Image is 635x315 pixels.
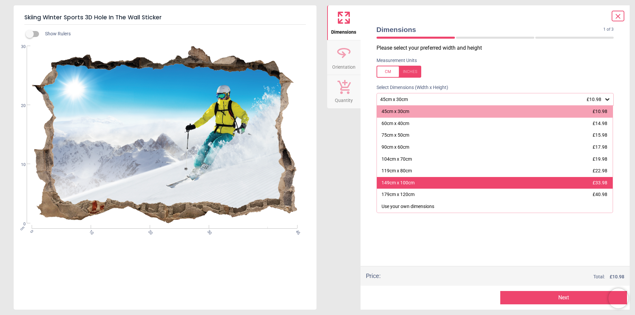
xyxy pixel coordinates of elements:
[382,120,409,127] div: 60cm x 40cm
[593,132,607,138] span: £15.98
[377,44,619,52] p: Please select your preferred width and height
[500,291,627,304] button: Next
[30,30,316,38] div: Show Rulers
[593,192,607,197] span: £40.98
[331,26,356,36] span: Dimensions
[147,229,151,233] span: 20
[382,191,415,198] div: 179cm x 120cm
[593,180,607,185] span: £33.98
[382,156,412,163] div: 104cm x 70cm
[587,97,601,102] span: £10.98
[327,40,361,75] button: Orientation
[19,225,25,231] span: cm
[382,203,434,210] div: Use your own dimensions
[377,57,417,64] label: Measurement Units
[29,229,33,233] span: 0
[366,272,381,280] div: Price :
[603,27,614,32] span: 1 of 3
[608,288,628,308] iframe: Brevo live chat
[610,274,624,280] span: £
[382,132,409,139] div: 75cm x 50cm
[294,229,298,233] span: 45
[206,229,210,233] span: 30
[327,5,361,40] button: Dimensions
[13,221,26,227] span: 0
[382,144,409,151] div: 90cm x 60cm
[13,162,26,168] span: 10
[13,103,26,109] span: 20
[593,156,607,162] span: £19.98
[382,168,412,174] div: 119cm x 80cm
[332,61,356,71] span: Orientation
[371,84,448,91] label: Select Dimensions (Width x Height)
[380,97,604,102] div: 45cm x 30cm
[382,108,409,115] div: 45cm x 30cm
[391,274,625,280] div: Total:
[382,180,415,186] div: 149cm x 100cm
[377,25,604,34] span: Dimensions
[593,144,607,150] span: £17.98
[335,94,353,104] span: Quantity
[593,121,607,126] span: £14.98
[24,11,306,25] h5: Skiing Winter Sports 3D Hole In The Wall Sticker
[88,229,92,233] span: 10
[612,274,624,279] span: 10.98
[593,168,607,173] span: £22.98
[593,109,607,114] span: £10.98
[13,44,26,50] span: 30
[327,75,361,108] button: Quantity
